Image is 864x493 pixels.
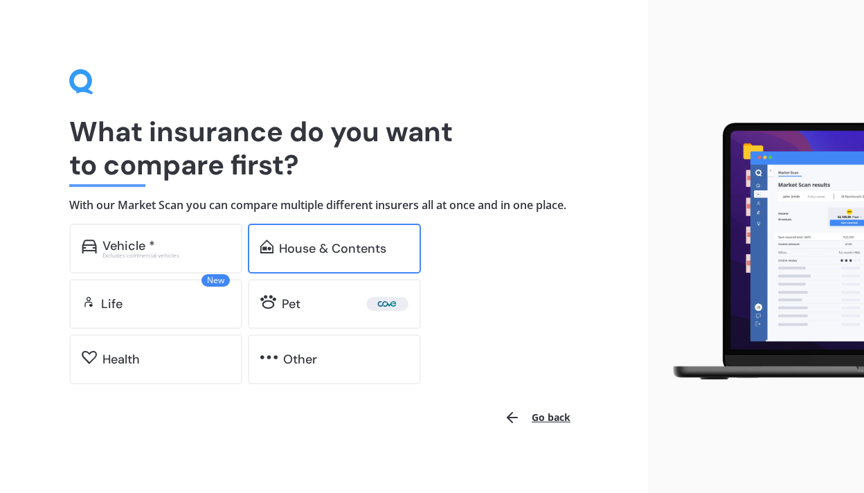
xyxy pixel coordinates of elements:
[102,253,230,258] div: Excludes commercial vehicles
[279,242,386,256] div: House & Contents
[659,117,864,386] img: laptop.webp
[201,274,230,287] span: New
[496,401,579,434] button: Go back
[82,295,96,309] img: life.f720d6a2d7cdcd3ad642.svg
[101,297,123,311] div: Life
[69,115,579,181] h1: What insurance do you want to compare first?
[260,295,276,309] img: pet.71f96884985775575a0d.svg
[282,297,300,311] div: Pet
[82,350,97,364] img: health.62746f8bd298b648b488.svg
[82,240,97,253] img: car.f15378c7a67c060ca3f3.svg
[283,352,317,366] div: Other
[260,240,273,253] img: home-and-contents.b802091223b8502ef2dd.svg
[260,350,278,364] img: other.81dba5aafe580aa69f38.svg
[102,352,140,366] div: Health
[102,239,155,253] div: Vehicle *
[369,297,406,311] img: Cove.webp
[69,198,579,213] h4: With our Market Scan you can compare multiple different insurers all at once and in one place.
[248,279,421,329] a: Pet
